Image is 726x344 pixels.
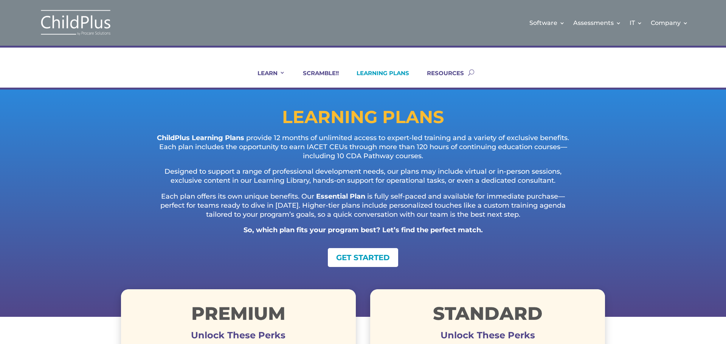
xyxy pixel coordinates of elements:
a: IT [630,8,642,38]
a: Company [651,8,688,38]
h3: Unlock These Perks [370,335,605,339]
a: LEARNING PLANS [347,69,409,88]
a: Software [529,8,565,38]
strong: So, which plan fits your program best? Let’s find the perfect match. [244,226,483,234]
h1: Premium [121,304,356,326]
strong: Essential Plan [316,192,365,201]
a: GET STARTED [328,248,398,267]
h3: Unlock These Perks [121,335,356,339]
a: Assessments [573,8,621,38]
p: Each plan offers its own unique benefits. Our is fully self-paced and available for immediate pur... [151,192,575,226]
h1: STANDARD [370,304,605,326]
a: RESOURCES [417,69,464,88]
a: SCRAMBLE!! [293,69,339,88]
p: Designed to support a range of professional development needs, our plans may include virtual or i... [151,167,575,192]
a: LEARN [248,69,285,88]
strong: ChildPlus Learning Plans [157,134,244,142]
p: provide 12 months of unlimited access to expert-led training and a variety of exclusive benefits.... [151,134,575,167]
h1: LEARNING PLANS [121,108,605,130]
